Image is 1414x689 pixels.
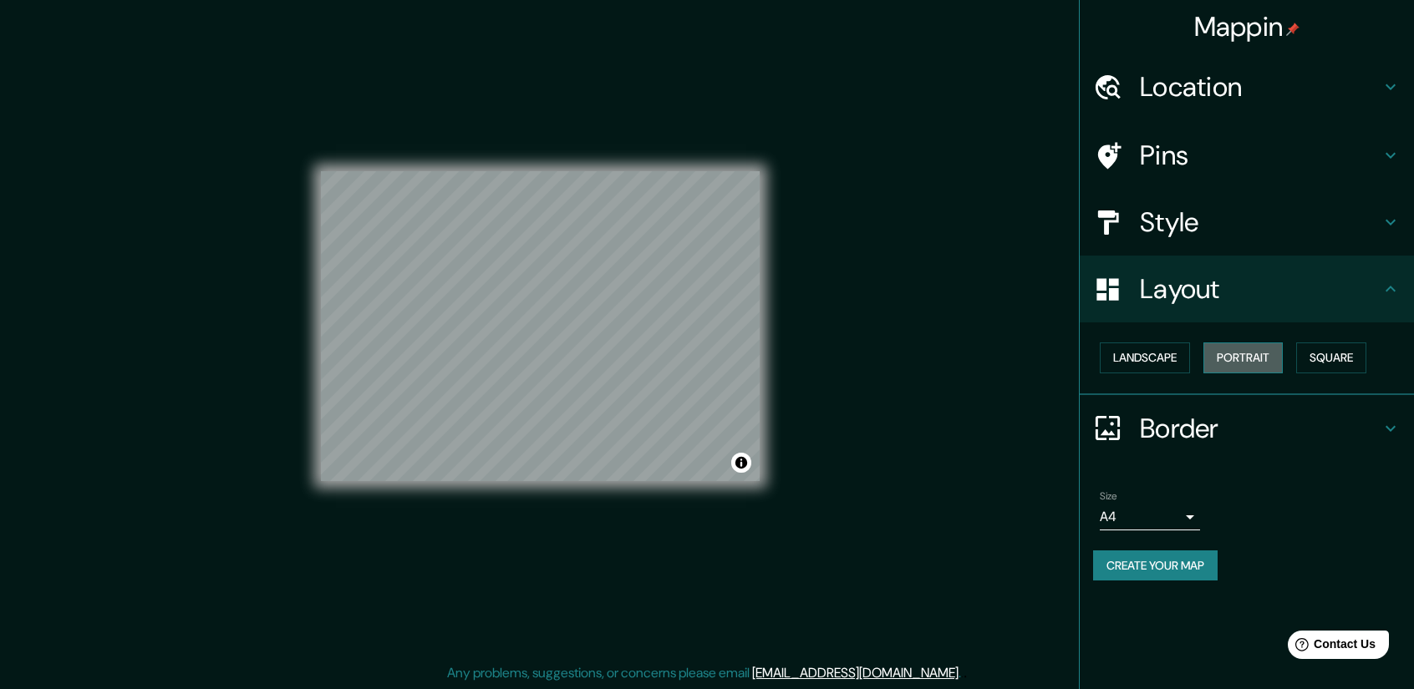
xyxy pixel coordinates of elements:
[964,663,967,683] div: .
[1140,70,1381,104] h4: Location
[1100,489,1117,503] label: Size
[1093,550,1218,581] button: Create your map
[1194,10,1300,43] h4: Mappin
[731,453,751,473] button: Toggle attribution
[961,663,964,683] div: .
[752,664,959,681] a: [EMAIL_ADDRESS][DOMAIN_NAME]
[321,171,760,481] canvas: Map
[1140,205,1381,239] h4: Style
[1265,624,1396,671] iframe: Help widget launcher
[1080,189,1414,256] div: Style
[1286,23,1300,36] img: pin-icon.png
[1140,139,1381,172] h4: Pins
[1080,122,1414,189] div: Pins
[1080,53,1414,120] div: Location
[1203,342,1283,373] button: Portrait
[1296,342,1366,373] button: Square
[447,663,961,683] p: Any problems, suggestions, or concerns please email .
[1080,256,1414,322] div: Layout
[1080,395,1414,462] div: Border
[1100,504,1200,530] div: A4
[1100,342,1190,373] button: Landscape
[1140,412,1381,445] h4: Border
[1140,272,1381,306] h4: Layout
